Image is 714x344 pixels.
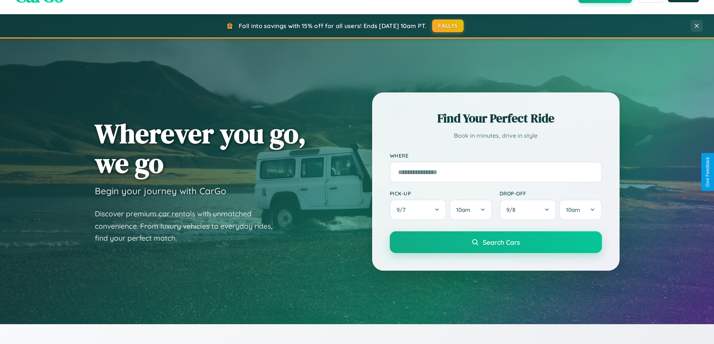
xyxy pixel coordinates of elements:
span: 9 / 8 [506,206,519,213]
span: 9 / 7 [397,206,409,213]
p: Discover premium car rentals with unmatched convenience. From luxury vehicles to everyday rides, ... [95,208,282,244]
button: 10am [559,200,602,220]
button: 9/7 [390,200,447,220]
span: 10am [456,206,470,213]
button: Search Cars [390,231,602,253]
span: 10am [566,206,580,213]
h3: Begin your journey with CarGo [95,185,226,197]
span: Fall into savings with 15% off for all users! Ends [DATE] 10am PT. [239,22,427,30]
p: Book in minutes, drive in style [390,130,602,141]
button: 9/8 [500,200,557,220]
div: Give Feedback [705,157,710,187]
label: Pick-up [390,190,492,197]
label: Drop-off [500,190,602,197]
h1: Wherever you go, we go [95,119,306,178]
button: 10am [449,200,492,220]
span: Search Cars [483,238,520,246]
button: FALL15 [432,19,464,32]
label: Where [390,152,602,159]
h2: Find Your Perfect Ride [390,110,602,127]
